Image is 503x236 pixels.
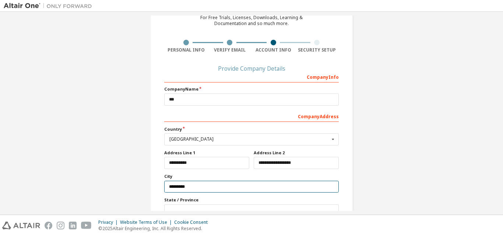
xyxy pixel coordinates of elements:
div: Company Info [164,71,339,82]
label: Country [164,126,339,132]
label: Address Line 1 [164,150,249,156]
div: Provide Company Details [164,66,339,71]
div: Verify Email [208,47,252,53]
p: © 2025 Altair Engineering, Inc. All Rights Reserved. [98,225,212,232]
div: Company Address [164,110,339,122]
label: Address Line 2 [254,150,339,156]
img: altair_logo.svg [2,222,40,229]
div: [GEOGRAPHIC_DATA] [169,137,330,141]
div: Personal Info [164,47,208,53]
img: youtube.svg [81,222,92,229]
label: State / Province [164,197,339,203]
div: Cookie Consent [174,219,212,225]
label: Company Name [164,86,339,92]
div: Privacy [98,219,120,225]
div: Security Setup [295,47,339,53]
div: Website Terms of Use [120,219,174,225]
img: instagram.svg [57,222,64,229]
img: Altair One [4,2,96,10]
img: facebook.svg [45,222,52,229]
div: Account Info [251,47,295,53]
img: linkedin.svg [69,222,77,229]
div: For Free Trials, Licenses, Downloads, Learning & Documentation and so much more. [200,15,303,27]
label: City [164,173,339,179]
